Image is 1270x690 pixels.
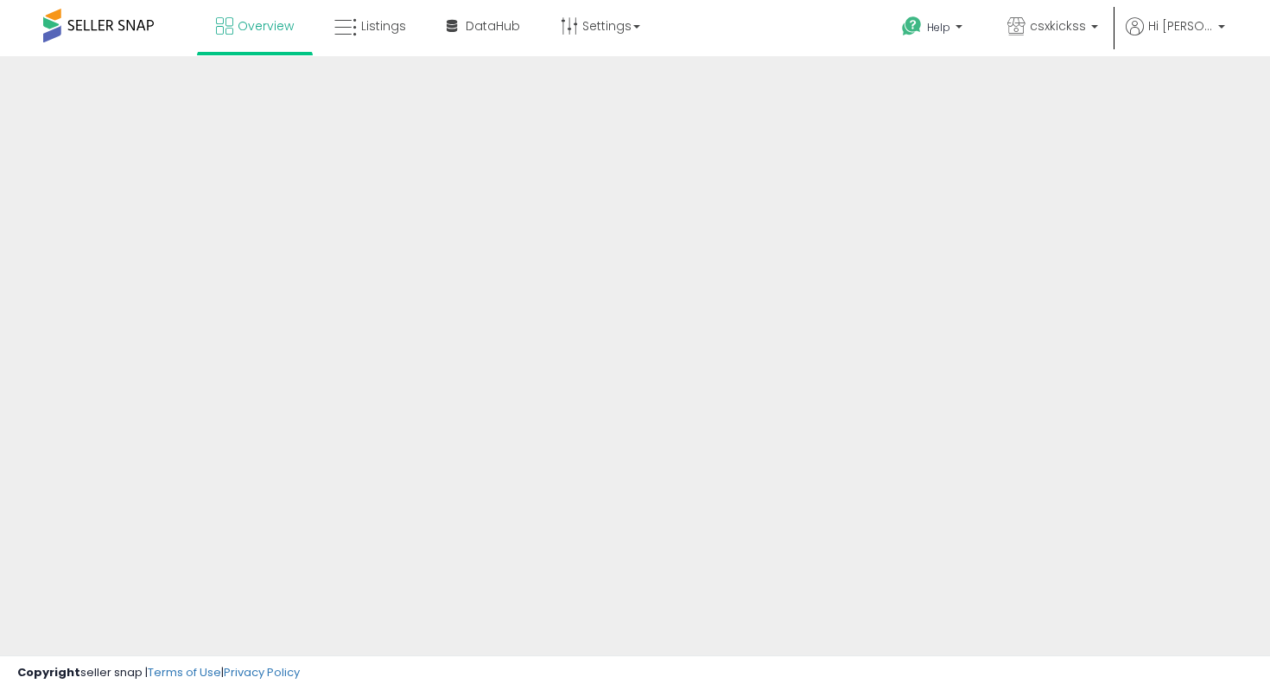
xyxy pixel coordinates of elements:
[1126,17,1225,56] a: Hi [PERSON_NAME]
[17,664,80,680] strong: Copyright
[1148,17,1213,35] span: Hi [PERSON_NAME]
[1030,17,1086,35] span: csxkickss
[224,664,300,680] a: Privacy Policy
[238,17,294,35] span: Overview
[901,16,923,37] i: Get Help
[17,665,300,681] div: seller snap | |
[361,17,406,35] span: Listings
[927,20,950,35] span: Help
[888,3,980,56] a: Help
[466,17,520,35] span: DataHub
[148,664,221,680] a: Terms of Use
